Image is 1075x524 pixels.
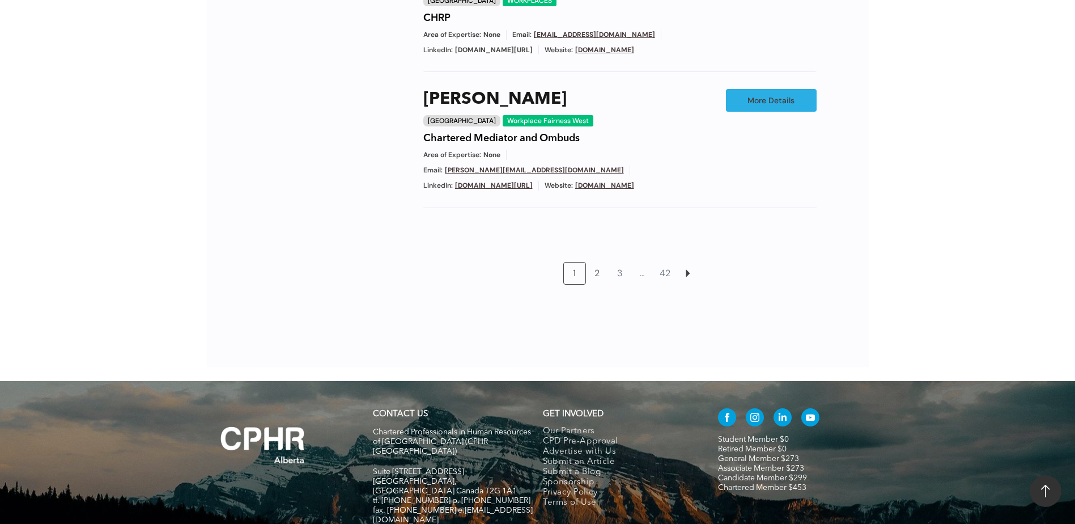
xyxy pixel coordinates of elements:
[423,132,580,145] h4: Chartered Mediator and Ombuds
[543,426,694,437] a: Our Partners
[543,457,694,467] a: Submit an Article
[512,30,532,40] span: Email:
[575,45,634,54] a: [DOMAIN_NAME]
[726,89,817,112] a: More Details
[718,464,804,472] a: Associate Member $273
[774,408,792,429] a: linkedin
[423,166,443,175] span: Email:
[423,150,481,160] span: Area of Expertise:
[718,408,736,429] a: facebook
[423,45,453,55] span: LinkedIn:
[373,506,533,524] span: fax. [PHONE_NUMBER] e:[EMAIL_ADDRESS][DOMAIN_NAME]
[423,115,500,126] div: [GEOGRAPHIC_DATA]
[543,410,604,419] span: GET INVOLVED
[543,437,694,447] a: CPD Pre-Approval
[543,477,694,488] a: Sponsorship
[483,150,500,160] span: None
[543,467,694,477] a: Submit a Blog
[609,263,631,284] a: 3
[373,468,464,476] span: Suite [STREET_ADDRESS]
[455,45,533,55] span: [DOMAIN_NAME][URL]
[587,263,608,284] a: 2
[198,404,328,487] img: A white background with a few lines on it
[423,30,481,40] span: Area of Expertise:
[718,445,787,453] a: Retired Member $0
[455,181,533,190] a: [DOMAIN_NAME][URL]
[503,115,593,126] div: Workplace Fairness West
[543,447,694,457] a: Advertise with Us
[423,89,567,109] a: [PERSON_NAME]
[445,166,624,175] a: [PERSON_NAME][EMAIL_ADDRESS][DOMAIN_NAME]
[545,181,573,191] span: Website:
[373,428,531,455] span: Chartered Professionals in Human Resources of [GEOGRAPHIC_DATA] (CPHR [GEOGRAPHIC_DATA])
[564,263,585,284] a: 1
[746,408,764,429] a: instagram
[423,181,453,191] span: LinkedIn:
[373,477,517,495] span: [GEOGRAPHIC_DATA], [GEOGRAPHIC_DATA] Canada T2G 1A1
[373,497,530,505] span: tf. [PHONE_NUMBER] p. [PHONE_NUMBER]
[423,12,451,24] h4: CHRP
[543,488,694,498] a: Privacy Policy
[534,30,655,39] a: [EMAIL_ADDRESS][DOMAIN_NAME]
[718,474,807,482] a: Candidate Member $299
[718,455,799,463] a: General Member $273
[632,263,653,284] a: …
[545,45,573,55] span: Website:
[543,498,694,508] a: Terms of Use
[655,263,676,284] a: 42
[575,181,634,190] a: [DOMAIN_NAME]
[483,30,500,40] span: None
[801,408,819,429] a: youtube
[718,436,789,443] a: Student Member $0
[373,410,428,419] a: CONTACT US
[718,484,806,492] a: Chartered Member $453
